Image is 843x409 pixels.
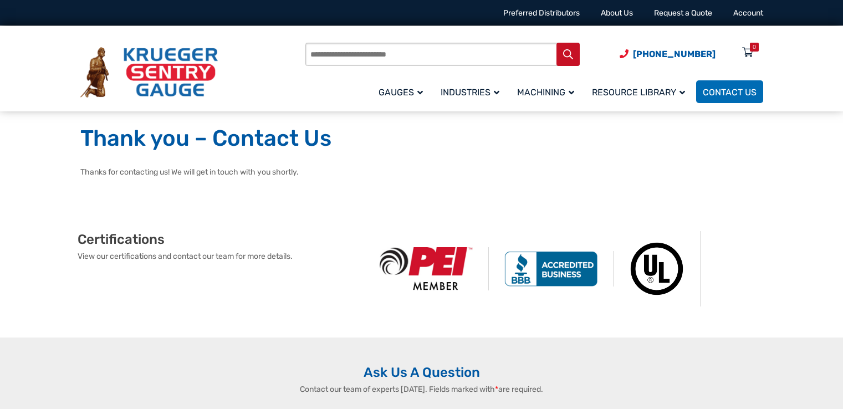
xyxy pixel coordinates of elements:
[78,250,364,262] p: View our certifications and contact our team for more details.
[703,87,757,98] span: Contact Us
[620,47,716,61] a: Phone Number (920) 434-8860
[364,247,489,290] img: PEI Member
[517,87,574,98] span: Machining
[614,231,701,306] img: Underwriters Laboratories
[379,87,423,98] span: Gauges
[601,8,633,18] a: About Us
[585,79,696,105] a: Resource Library
[489,251,614,287] img: BBB
[633,49,716,59] span: [PHONE_NUMBER]
[80,166,763,178] p: Thanks for contacting us! We will get in touch with you shortly.
[510,79,585,105] a: Machining
[753,43,756,52] div: 0
[372,79,434,105] a: Gauges
[592,87,685,98] span: Resource Library
[242,384,602,395] p: Contact our team of experts [DATE]. Fields marked with are required.
[696,80,763,103] a: Contact Us
[503,8,580,18] a: Preferred Distributors
[80,364,763,381] h2: Ask Us A Question
[441,87,499,98] span: Industries
[654,8,712,18] a: Request a Quote
[434,79,510,105] a: Industries
[733,8,763,18] a: Account
[78,231,364,248] h2: Certifications
[80,47,218,98] img: Krueger Sentry Gauge
[80,125,763,152] h1: Thank you – Contact Us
